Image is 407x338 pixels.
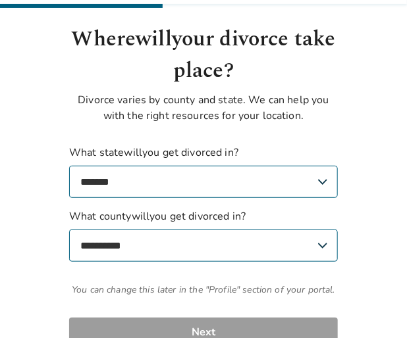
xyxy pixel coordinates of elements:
[69,24,338,87] h1: Where will your divorce take place?
[69,283,338,297] span: You can change this later in the "Profile" section of your portal.
[69,166,338,198] select: What statewillyou get divorced in?
[341,275,407,338] iframe: Chat Widget
[69,208,338,262] label: What county will you get divorced in?
[69,229,338,262] select: What countywillyou get divorced in?
[69,145,338,198] label: What state will you get divorced in?
[69,92,338,124] p: Divorce varies by county and state. We can help you with the right resources for your location.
